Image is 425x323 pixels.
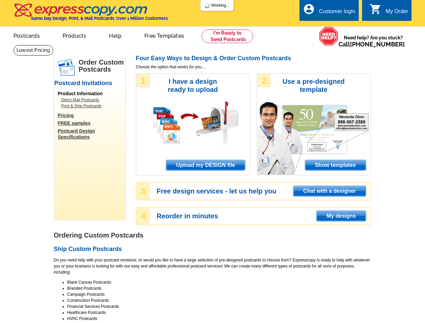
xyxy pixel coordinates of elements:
[58,59,75,76] img: postcards.png
[319,27,339,46] img: help
[58,112,125,118] a: Pricing
[369,3,382,15] i: shopping_cart
[13,8,169,21] a: Same Day Design, Print, & Mail Postcards. Over 1 Million Customers.
[293,186,366,196] a: Chat with a designer
[350,41,405,48] a: [PHONE_NUMBER]
[134,27,195,43] a: Free Templates
[166,160,245,170] span: Upload my DESIGN file
[339,34,408,48] span: Need help? Are you stuck?
[157,188,370,194] h3: Free design services - let us help you
[61,97,122,103] a: Direct Mail Postcards
[58,128,125,140] a: Postcard Design Specifications
[166,160,245,171] a: Upload my DESIGN file
[386,8,408,18] div: My Order
[303,7,355,16] a: account_circle Customer login
[305,160,366,170] span: Show templates
[54,257,371,275] p: Do you need help with your postcard revisions, or would you like to have a large selection of pre...
[55,80,125,87] h2: Postcard Invitations
[279,77,348,94] h3: Use a pre-designed template
[136,55,371,62] h2: Four Easy Ways to Design & Order Custom Postcards
[67,310,371,316] li: Healthcare Postcards
[67,291,371,297] li: Campaign Postcards
[67,285,371,291] li: Branded Postcards
[31,16,169,21] h4: Same Day Design, Print, & Mail Postcards. Over 1 Million Customers.
[316,211,366,221] a: My designs
[305,160,366,171] a: Show templates
[205,3,210,8] img: loading...
[136,64,371,70] span: Choose the option that works for you...
[293,186,365,196] span: Chat with a designer
[79,59,125,73] h1: Order Custom Postcards
[54,246,371,253] h2: Ship Custom Postcards
[317,211,365,221] span: My designs
[157,213,370,219] h3: Reorder in minutes
[158,77,227,94] h3: I have a design ready to upload
[257,74,271,87] div: 2
[369,7,408,16] a: shopping_cart My Order
[98,27,132,43] a: Help
[319,8,355,18] div: Customer login
[3,27,50,43] a: Postcards
[54,231,144,239] strong: Ordering Custom Postcards
[303,3,315,15] i: account_circle
[61,103,122,109] a: Print & Ship Postcards
[137,208,150,224] div: 4
[52,27,97,43] a: Products
[67,279,371,285] li: Blank Canvas Postcards
[67,303,371,310] li: Financial Services Postcards
[137,183,150,200] div: 3
[58,120,125,126] a: FREE samples
[339,41,405,48] span: Call
[67,297,371,303] li: Construction Postcards
[137,74,150,87] div: 1
[67,316,371,322] li: HVAC Postcards
[58,91,103,96] span: Product Information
